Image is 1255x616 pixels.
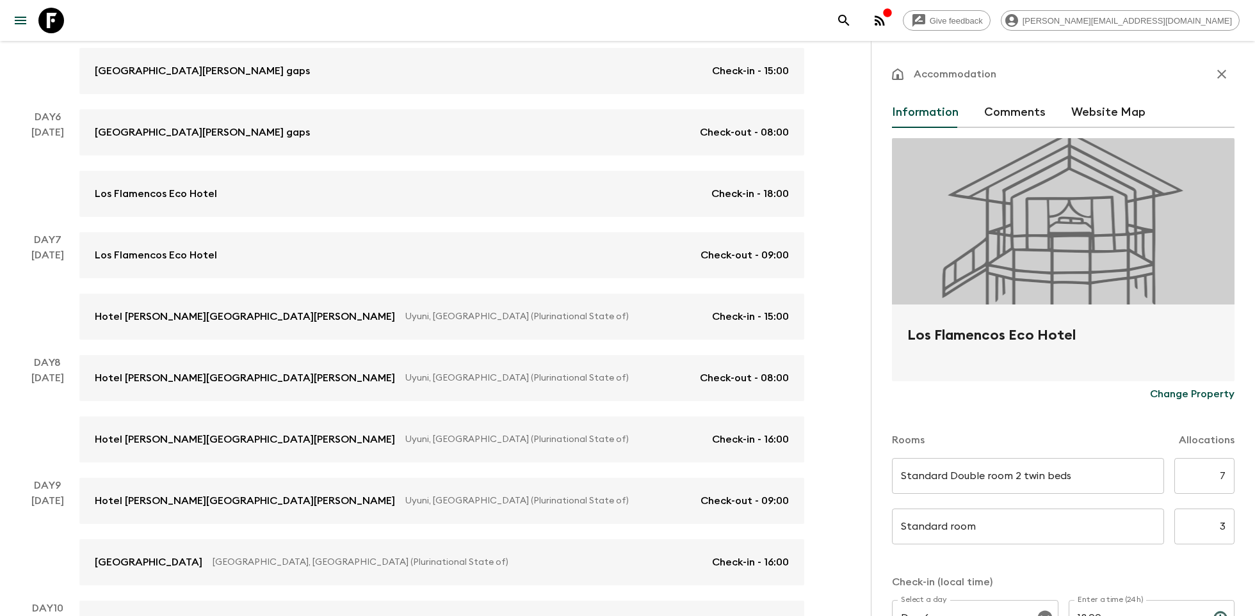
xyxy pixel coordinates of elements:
[1150,386,1235,402] p: Change Property
[892,509,1164,544] input: eg. Double superior treehouse
[15,355,79,370] p: Day 8
[95,370,395,386] p: Hotel [PERSON_NAME][GEOGRAPHIC_DATA][PERSON_NAME]
[31,248,64,340] div: [DATE]
[95,125,310,140] p: [GEOGRAPHIC_DATA][PERSON_NAME] gaps
[700,248,789,263] p: Check-out - 09:00
[892,458,1164,494] input: eg. Tent on a jeep
[712,555,789,570] p: Check-in - 16:00
[712,63,789,79] p: Check-in - 15:00
[31,2,64,94] div: [DATE]
[95,432,395,447] p: Hotel [PERSON_NAME][GEOGRAPHIC_DATA][PERSON_NAME]
[79,416,804,462] a: Hotel [PERSON_NAME][GEOGRAPHIC_DATA][PERSON_NAME]Uyuni, [GEOGRAPHIC_DATA] (Plurinational State of...
[901,594,946,605] label: Select a day
[1078,594,1144,605] label: Enter a time (24h)
[831,8,857,33] button: search adventures
[15,232,79,248] p: Day 7
[914,67,996,82] p: Accommodation
[923,16,990,26] span: Give feedback
[405,494,690,507] p: Uyuni, [GEOGRAPHIC_DATA] (Plurinational State of)
[1071,97,1146,128] button: Website Map
[79,539,804,585] a: [GEOGRAPHIC_DATA][GEOGRAPHIC_DATA], [GEOGRAPHIC_DATA] (Plurinational State of)Check-in - 16:00
[15,478,79,493] p: Day 9
[79,48,804,94] a: [GEOGRAPHIC_DATA][PERSON_NAME] gapsCheck-in - 15:00
[711,186,789,201] p: Check-in - 18:00
[700,125,789,140] p: Check-out - 08:00
[79,171,804,217] a: Los Flamencos Eco HotelCheck-in - 18:00
[892,432,925,448] p: Rooms
[79,294,804,340] a: Hotel [PERSON_NAME][GEOGRAPHIC_DATA][PERSON_NAME]Uyuni, [GEOGRAPHIC_DATA] (Plurinational State of...
[892,574,1235,590] p: Check-in (local time)
[15,601,79,616] p: Day 10
[15,109,79,125] p: Day 6
[405,310,702,323] p: Uyuni, [GEOGRAPHIC_DATA] (Plurinational State of)
[903,10,991,31] a: Give feedback
[8,8,33,33] button: menu
[79,109,804,155] a: [GEOGRAPHIC_DATA][PERSON_NAME] gapsCheck-out - 08:00
[95,63,310,79] p: [GEOGRAPHIC_DATA][PERSON_NAME] gaps
[1016,16,1239,26] span: [PERSON_NAME][EMAIL_ADDRESS][DOMAIN_NAME]
[1001,10,1240,31] div: [PERSON_NAME][EMAIL_ADDRESS][DOMAIN_NAME]
[892,138,1235,304] div: Photo of Los Flamencos Eco Hotel
[79,355,804,401] a: Hotel [PERSON_NAME][GEOGRAPHIC_DATA][PERSON_NAME]Uyuni, [GEOGRAPHIC_DATA] (Plurinational State of...
[892,97,959,128] button: Information
[712,432,789,447] p: Check-in - 16:00
[31,370,64,462] div: [DATE]
[213,556,702,569] p: [GEOGRAPHIC_DATA], [GEOGRAPHIC_DATA] (Plurinational State of)
[31,125,64,217] div: [DATE]
[907,325,1219,366] h2: Los Flamencos Eco Hotel
[79,478,804,524] a: Hotel [PERSON_NAME][GEOGRAPHIC_DATA][PERSON_NAME]Uyuni, [GEOGRAPHIC_DATA] (Plurinational State of...
[95,186,217,201] p: Los Flamencos Eco Hotel
[984,97,1046,128] button: Comments
[79,232,804,278] a: Los Flamencos Eco HotelCheck-out - 09:00
[95,248,217,263] p: Los Flamencos Eco Hotel
[95,493,395,509] p: Hotel [PERSON_NAME][GEOGRAPHIC_DATA][PERSON_NAME]
[700,370,789,386] p: Check-out - 08:00
[31,493,64,585] div: [DATE]
[700,493,789,509] p: Check-out - 09:00
[1179,432,1235,448] p: Allocations
[712,309,789,324] p: Check-in - 15:00
[1150,381,1235,407] button: Change Property
[95,309,395,324] p: Hotel [PERSON_NAME][GEOGRAPHIC_DATA][PERSON_NAME]
[405,433,702,446] p: Uyuni, [GEOGRAPHIC_DATA] (Plurinational State of)
[95,555,202,570] p: [GEOGRAPHIC_DATA]
[405,372,690,384] p: Uyuni, [GEOGRAPHIC_DATA] (Plurinational State of)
